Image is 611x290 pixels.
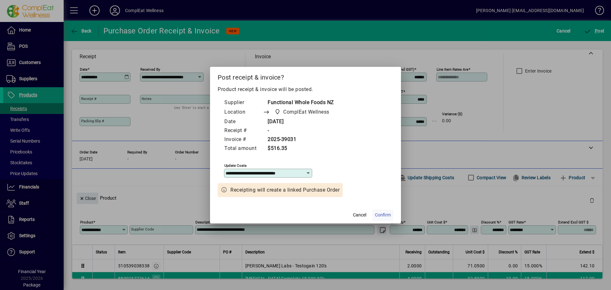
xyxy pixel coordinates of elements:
span: ComplEat Wellness [273,108,332,117]
td: Invoice # [224,135,263,144]
span: Cancel [353,212,366,218]
td: Location [224,107,263,117]
td: Receipt # [224,126,263,135]
td: Supplier [224,98,263,107]
td: 2025-39031 [263,135,341,144]
td: $516.35 [263,144,341,153]
button: Cancel [349,209,370,221]
td: Date [224,117,263,126]
td: Total amount [224,144,263,153]
mat-label: Update costs [224,163,247,167]
td: Functional Whole Foods NZ [263,98,341,107]
span: Confirm [375,212,391,218]
td: [DATE] [263,117,341,126]
button: Confirm [372,209,393,221]
h2: Post receipt & invoice? [210,67,401,85]
span: ComplEat Wellness [283,108,329,116]
p: Product receipt & invoice will be posted. [218,86,393,93]
span: Receipting will create a linked Purchase Order [230,186,340,194]
td: - [263,126,341,135]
